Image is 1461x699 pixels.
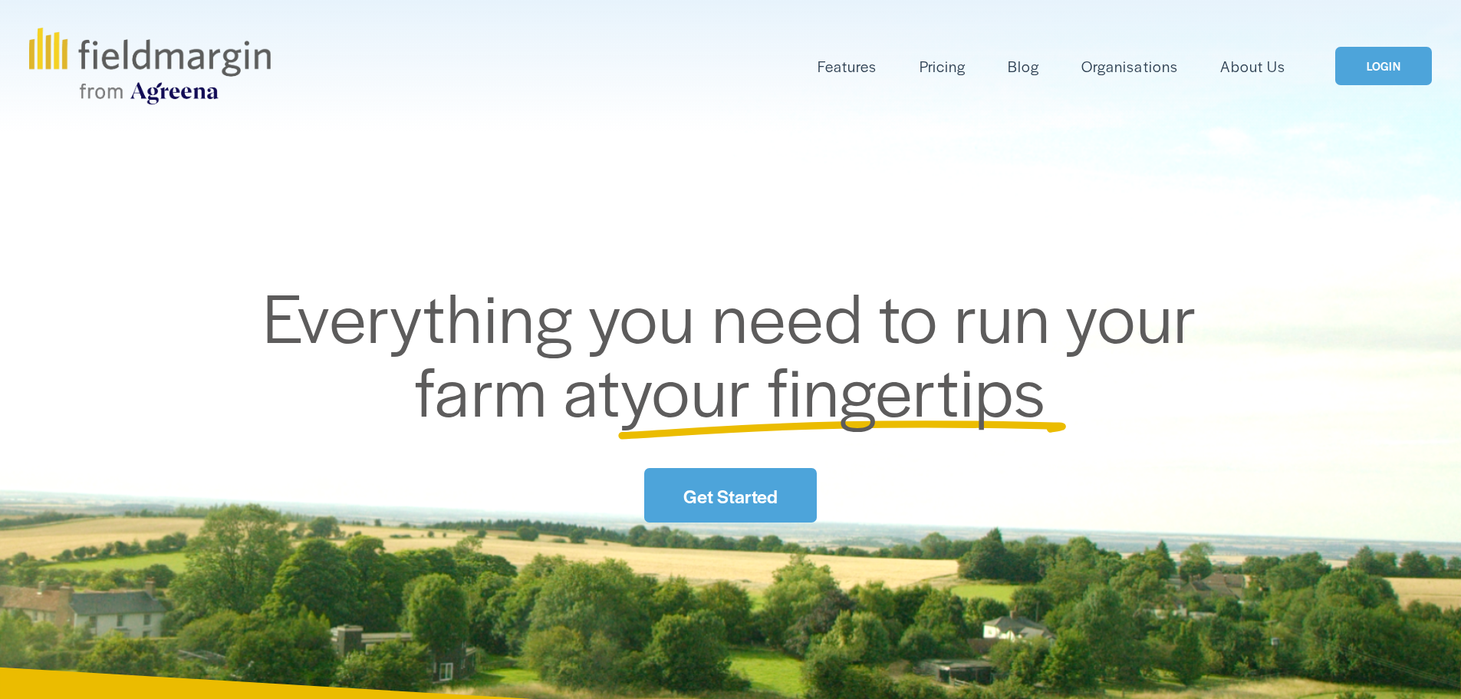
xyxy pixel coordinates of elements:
[1335,47,1432,86] a: LOGIN
[818,55,877,77] span: Features
[920,54,966,79] a: Pricing
[1220,54,1285,79] a: About Us
[263,267,1213,437] span: Everything you need to run your farm at
[644,468,816,523] a: Get Started
[1081,54,1177,79] a: Organisations
[1008,54,1039,79] a: Blog
[29,28,270,104] img: fieldmargin.com
[818,54,877,79] a: folder dropdown
[620,341,1046,437] span: your fingertips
